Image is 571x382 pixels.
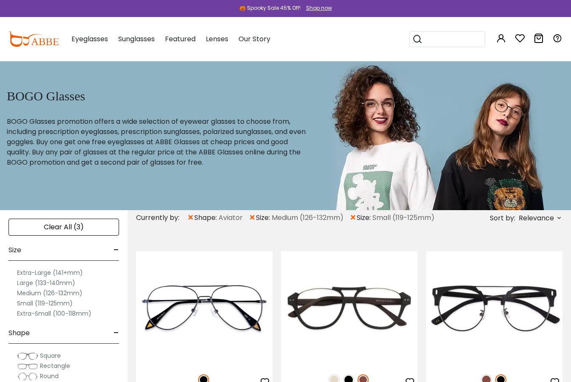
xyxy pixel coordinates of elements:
span: - [114,323,119,343]
span: Size [9,240,21,260]
span: × [349,210,357,225]
span: Relevance [519,211,554,226]
span: Featured [165,34,196,44]
p: BOGO Glasses promotion offers a wide selection of eyewear glasses to choose from, including presc... [7,117,307,168]
label: Medium (126-132mm) [17,288,82,298]
span: shape: [194,213,219,223]
span: Medium (126-132mm) [272,213,344,223]
span: Our Story [239,34,270,44]
label: Extra-Large (141+mm) [17,268,83,278]
div: Clear All (3) [9,219,119,236]
img: abbeglasses.com [9,31,59,47]
label: Small (119-125mm) [17,298,73,308]
img: BOGO glasses [328,61,544,210]
span: size: [357,213,372,223]
span: × [187,210,194,225]
span: Shape [9,323,30,343]
span: Round [40,372,59,380]
img: Square.png [17,352,38,360]
div: 🎃 Spooky Sale 45% Off! [239,4,301,12]
img: Black Woonsocket - Combination ,Adjust Nose Pads [426,251,562,365]
span: Lenses [206,34,228,44]
img: Round.png [17,372,38,381]
img: Rectangle.png [17,362,38,371]
div: Currently by: [136,210,187,225]
span: Sunglasses [118,34,155,44]
span: Sort by: [490,213,515,223]
span: Small (119-125mm) [372,213,435,223]
div: Shop now [306,4,332,12]
span: Square [40,351,61,360]
span: Rectangle [40,362,70,370]
a: Shop now [302,4,332,11]
img: Brown Ocean Gate - Combination ,Universal Bridge Fit [281,251,418,365]
label: Extra-Small (100-118mm) [17,308,91,319]
span: size: [256,213,272,223]
span: - [114,240,119,260]
span: Eyeglasses [71,34,108,44]
label: Large (133-140mm) [17,278,75,288]
span: × [249,210,256,225]
span: Aviator [219,213,243,223]
h1: BOGO Glasses [7,88,307,104]
img: Black Malawi - Metal ,Adjust Nose Pads [136,251,273,365]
